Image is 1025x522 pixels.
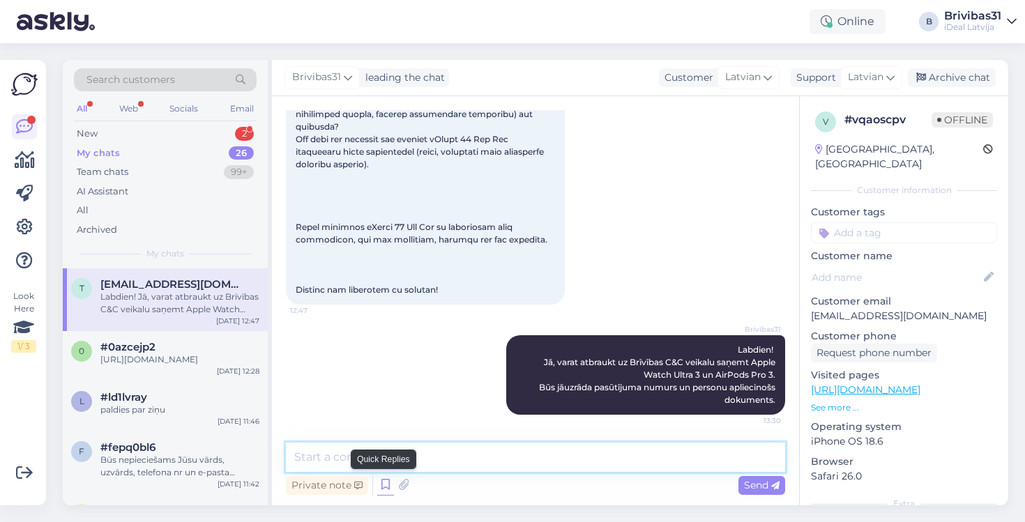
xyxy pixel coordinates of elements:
div: Private note [286,476,368,495]
div: leading the chat [360,70,445,85]
div: My chats [77,146,120,160]
span: Search customers [86,72,175,87]
div: Web [116,100,141,118]
div: [DATE] 11:42 [218,479,259,489]
div: 26 [229,146,254,160]
span: v [823,116,828,127]
span: Offline [932,112,993,128]
span: f [79,446,84,456]
div: 2 [235,127,254,141]
div: Team chats [77,165,128,179]
span: l [79,396,84,406]
div: # vqaoscpv [844,112,932,128]
span: #0azcejp2 [100,341,155,353]
div: [GEOGRAPHIC_DATA], [GEOGRAPHIC_DATA] [815,142,983,171]
div: paldies par ziņu [100,404,259,416]
span: t [79,283,84,293]
div: B [919,12,939,31]
div: Socials [167,100,201,118]
input: Add name [812,270,981,285]
span: Labdien! Jā, varat atbraukt uz Brīvības C&C veikalu saņemt Apple Watch Ultra 3 un AirPods Pro 3. ... [539,344,777,405]
div: Customer information [811,184,997,197]
div: Email [227,100,257,118]
div: All [77,204,89,217]
div: 99+ [224,165,254,179]
div: [DATE] 12:28 [217,366,259,376]
p: Customer name [811,249,997,263]
a: [URL][DOMAIN_NAME] [811,383,920,396]
small: Quick Replies [357,453,410,466]
span: Latvian [848,70,883,85]
div: iDeal Latvija [944,22,1001,33]
p: Customer phone [811,329,997,344]
input: Add a tag [811,222,997,243]
div: Brivibas31 [944,10,1001,22]
p: Visited pages [811,368,997,383]
div: New [77,127,98,141]
img: Askly Logo [11,71,38,98]
div: All [74,100,90,118]
p: iPhone OS 18.6 [811,434,997,449]
div: [DATE] 11:46 [218,416,259,427]
a: Brivibas31iDeal Latvija [944,10,1017,33]
span: Brivibas31 [292,70,341,85]
div: [DATE] 12:47 [216,316,259,326]
div: AI Assistant [77,185,128,199]
div: [URL][DOMAIN_NAME] [100,353,259,366]
p: Browser [811,454,997,469]
p: Customer tags [811,205,997,220]
div: Customer [659,70,713,85]
div: Extra [811,498,997,510]
span: Latvian [725,70,761,85]
span: My chats [146,247,184,260]
div: Online [810,9,886,34]
p: Safari 26.0 [811,469,997,484]
span: Send [744,479,780,491]
span: Brivibas31 [729,324,781,335]
p: See more ... [811,401,997,414]
div: Būs nepieciešams Jūsu vārds, uzvārds, telefona nr un e-pasta adrese. Priekšapmaksa nav nepiecieša... [100,454,259,479]
p: Operating system [811,420,997,434]
div: Archived [77,223,117,237]
div: Request phone number [811,344,937,362]
p: [EMAIL_ADDRESS][DOMAIN_NAME] [811,309,997,323]
div: Archive chat [908,68,996,87]
span: tyomastag@gmail.com [100,278,245,291]
span: #zestfr3d [100,504,151,516]
div: 1 / 3 [11,340,36,353]
p: Customer email [811,294,997,309]
div: Look Here [11,290,36,353]
span: 12:47 [290,305,342,316]
span: #fepq0bl6 [100,441,155,454]
span: #ld1lvray [100,391,147,404]
div: Labdien! Jā, varat atbraukt uz Brīvības C&C veikalu saņemt Apple Watch Ultra 3 un AirPods Pro 3. ... [100,291,259,316]
div: Support [791,70,836,85]
span: 0 [79,346,84,356]
span: 13:30 [729,415,781,426]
